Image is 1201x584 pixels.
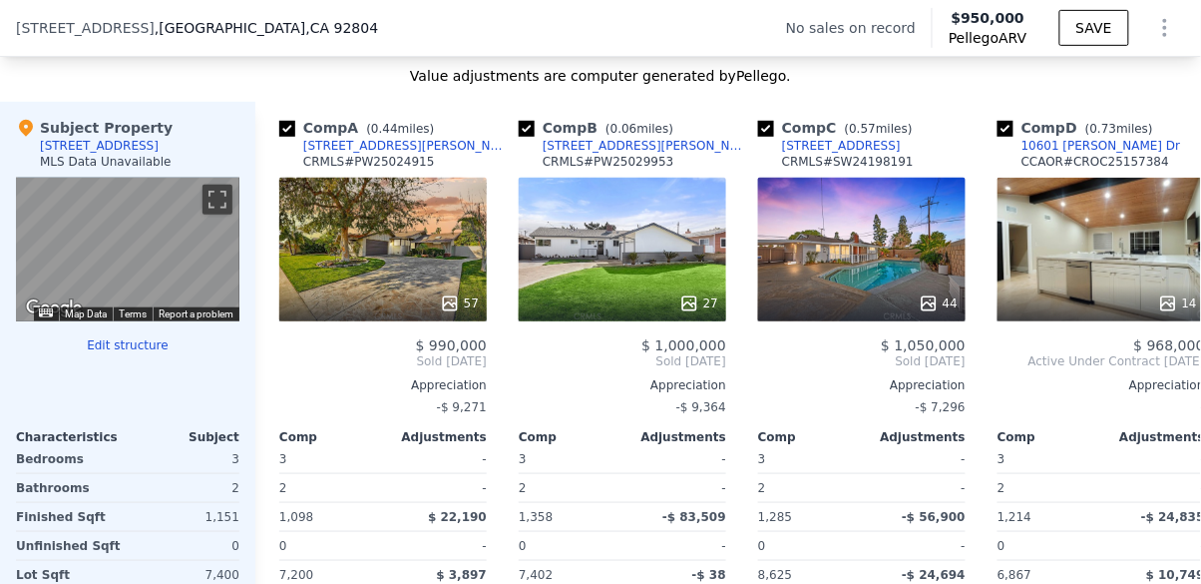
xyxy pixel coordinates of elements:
div: Comp D [998,118,1161,138]
span: , CA 92804 [305,20,378,36]
div: No sales on record [786,18,932,38]
div: 2 [519,474,618,502]
span: 1,098 [279,510,313,524]
span: 0.06 [610,122,637,136]
div: 10601 [PERSON_NAME] Dr [1021,138,1181,154]
div: - [387,532,487,560]
span: 3 [519,452,527,466]
div: Appreciation [279,377,487,393]
span: 0 [279,539,287,553]
span: $ 1,000,000 [641,337,726,353]
span: [STREET_ADDRESS] [16,18,155,38]
span: 7,200 [279,568,313,582]
span: Sold [DATE] [519,353,726,369]
div: [STREET_ADDRESS] [782,138,901,154]
span: -$ 7,296 [916,400,966,414]
span: $ 3,897 [437,568,487,582]
span: ( miles) [598,122,681,136]
div: Appreciation [519,377,726,393]
span: 3 [758,452,766,466]
button: Edit structure [16,337,239,353]
span: -$ 9,364 [676,400,726,414]
div: Unfinished Sqft [16,532,124,560]
span: 3 [998,452,1005,466]
div: CRMLS # PW25029953 [543,154,674,170]
div: Adjustments [862,429,966,445]
div: Bathrooms [16,474,124,502]
div: Map [16,178,239,321]
span: 0.44 [371,122,398,136]
span: 0 [519,539,527,553]
div: Comp C [758,118,921,138]
div: 2 [998,474,1097,502]
div: 2 [132,474,239,502]
span: 3 [279,452,287,466]
div: Subject [128,429,239,445]
span: $ 1,050,000 [881,337,966,353]
div: 0 [132,532,239,560]
span: $950,000 [952,10,1025,26]
button: SAVE [1059,10,1129,46]
div: 1,151 [132,503,239,531]
div: 2 [279,474,379,502]
a: Open this area in Google Maps (opens a new window) [21,295,87,321]
span: 8,625 [758,568,792,582]
span: Sold [DATE] [758,353,966,369]
div: 57 [440,293,479,313]
span: $ 990,000 [416,337,487,353]
button: Toggle fullscreen view [202,185,232,215]
div: Characteristics [16,429,128,445]
span: 7,402 [519,568,553,582]
div: [STREET_ADDRESS][PERSON_NAME] [303,138,511,154]
div: Adjustments [622,429,726,445]
div: - [866,474,966,502]
span: 0 [758,539,766,553]
span: 0.57 [849,122,876,136]
span: ( miles) [1077,122,1161,136]
span: ( miles) [837,122,921,136]
span: 0 [998,539,1005,553]
div: Adjustments [383,429,487,445]
div: Comp [519,429,622,445]
a: Report a problem [159,308,233,319]
a: [STREET_ADDRESS] [758,138,901,154]
div: Appreciation [758,377,966,393]
div: 27 [679,293,718,313]
div: - [626,445,726,473]
div: - [866,445,966,473]
div: Bedrooms [16,445,124,473]
span: 1,358 [519,510,553,524]
span: 6,867 [998,568,1031,582]
div: 3 [132,445,239,473]
span: , [GEOGRAPHIC_DATA] [155,18,378,38]
div: [STREET_ADDRESS] [40,138,159,154]
div: - [387,445,487,473]
span: 1,285 [758,510,792,524]
div: CRMLS # PW25024915 [303,154,435,170]
span: Pellego ARV [949,28,1027,48]
div: - [626,532,726,560]
div: 44 [919,293,958,313]
div: Comp B [519,118,681,138]
div: - [626,474,726,502]
span: ( miles) [358,122,442,136]
div: Street View [16,178,239,321]
button: Show Options [1145,8,1185,48]
div: Comp [758,429,862,445]
div: 2 [758,474,858,502]
a: [STREET_ADDRESS][PERSON_NAME] [519,138,750,154]
a: [STREET_ADDRESS][PERSON_NAME] [279,138,511,154]
span: -$ 9,271 [437,400,487,414]
span: Sold [DATE] [279,353,487,369]
span: -$ 38 [692,568,726,582]
div: Finished Sqft [16,503,124,531]
button: Map Data [65,307,107,321]
span: $ 22,190 [428,510,487,524]
span: 0.73 [1090,122,1117,136]
div: [STREET_ADDRESS][PERSON_NAME] [543,138,750,154]
div: 14 [1158,293,1197,313]
div: Comp [998,429,1101,445]
img: Google [21,295,87,321]
span: -$ 83,509 [662,510,726,524]
div: CRMLS # SW24198191 [782,154,914,170]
